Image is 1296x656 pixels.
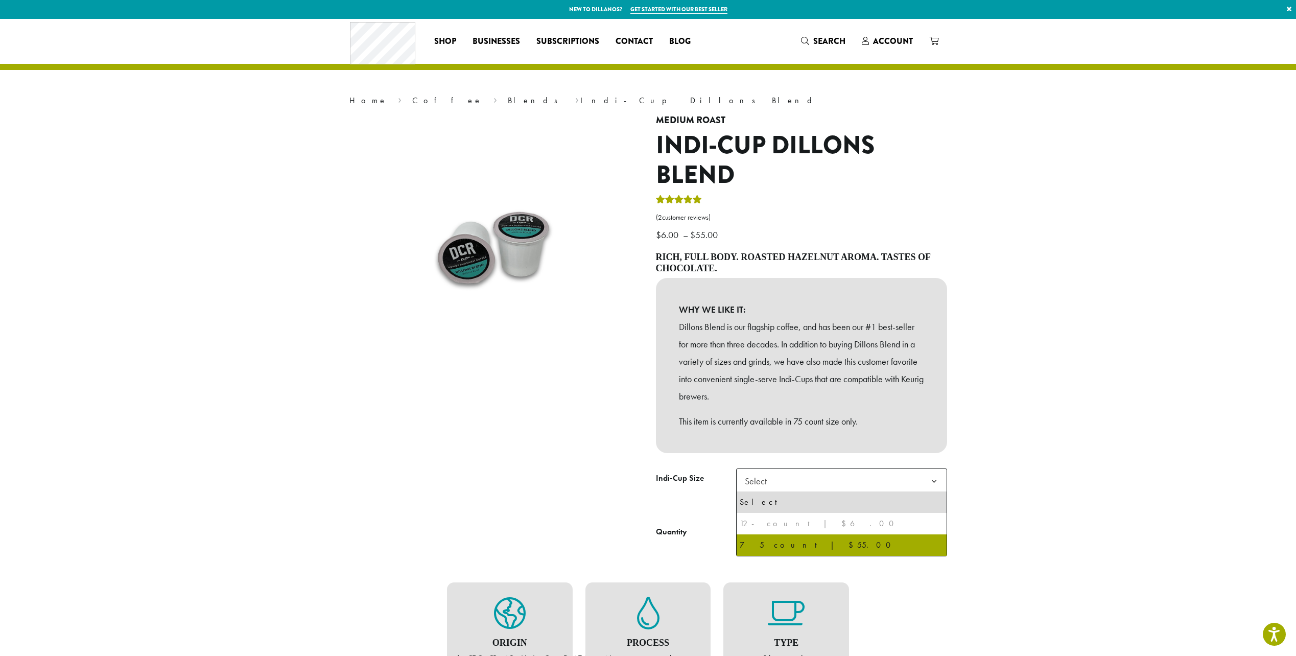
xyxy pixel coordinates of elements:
h4: Type [734,638,839,649]
span: › [398,91,402,107]
div: 75 count | $55.00 [740,537,944,553]
label: Indi-Cup Size [656,471,736,486]
span: – [683,229,688,241]
span: 2 [658,213,662,222]
span: $ [656,229,661,241]
p: This item is currently available in 75 count size only. [679,413,924,430]
div: Quantity [656,526,687,538]
span: Account [873,35,913,47]
span: Search [813,35,845,47]
bdi: 55.00 [690,229,720,241]
bdi: 6.00 [656,229,681,241]
li: Select [737,491,947,513]
span: Select [736,468,947,494]
a: Search [793,33,854,50]
p: Dillons Blend is our flagship coffee, and has been our #1 best-seller for more than three decades... [679,318,924,405]
div: Rated 5.00 out of 5 [656,194,702,209]
span: Select [741,471,777,491]
span: Businesses [473,35,520,48]
span: $ [690,229,695,241]
a: Home [349,95,387,106]
span: › [575,91,579,107]
span: Blog [669,35,691,48]
span: Subscriptions [536,35,599,48]
span: Shop [434,35,456,48]
h4: Origin [457,638,562,649]
a: Coffee [412,95,482,106]
nav: Breadcrumb [349,95,947,107]
a: Shop [426,33,464,50]
h1: Indi-Cup Dillons Blend [656,131,947,190]
a: Get started with our best seller [630,5,727,14]
a: (2customer reviews) [656,213,947,223]
h4: Rich, full body. Roasted hazelnut aroma. Tastes of chocolate. [656,252,947,274]
span: › [493,91,497,107]
a: Blends [508,95,564,106]
div: 12-count | $6.00 [740,516,944,531]
span: Contact [616,35,653,48]
h4: Medium Roast [656,115,947,126]
b: WHY WE LIKE IT: [679,301,924,318]
h4: Process [596,638,701,649]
